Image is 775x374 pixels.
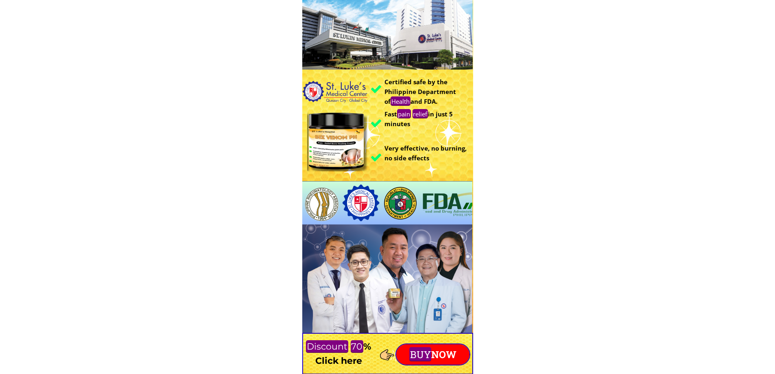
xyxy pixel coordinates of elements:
[413,109,428,118] mark: relief
[384,78,456,106] font: Certified safe by the Philippine Department of and FDA.
[384,144,467,162] font: Very effective, no burning, no side effects
[410,348,431,361] font: BUY
[391,96,410,106] mark: Health
[396,344,469,365] p: NOW
[302,339,375,368] h3: % Click here
[384,109,452,128] font: Fast in just 5 minutes
[306,340,348,352] mark: Discount
[397,109,410,118] mark: pain
[351,341,362,352] font: 70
